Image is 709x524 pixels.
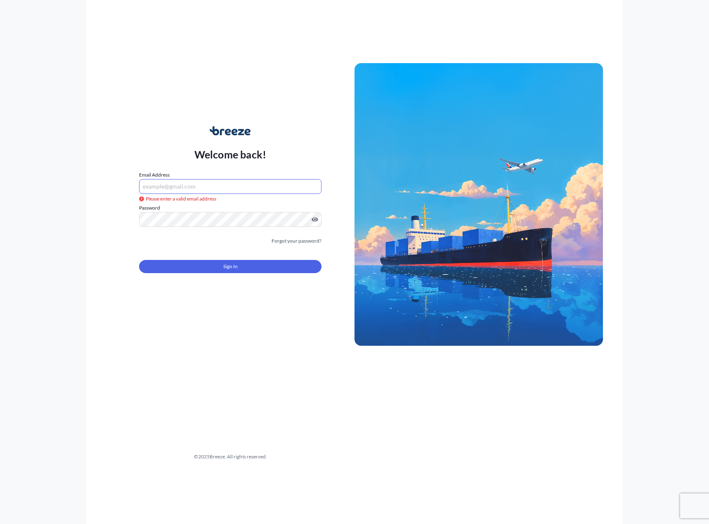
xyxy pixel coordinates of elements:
div: © 2025 Breeze. All rights reserved. [106,453,354,461]
button: Show password [312,216,318,223]
label: Email Address [139,171,170,179]
p: Welcome back! [194,148,267,161]
label: Password [139,204,321,212]
span: Please enter a valid email address [139,195,216,203]
a: Forgot your password? [272,237,321,245]
button: Sign In [139,260,321,273]
span: Sign In [223,262,238,271]
img: Ship illustration [354,63,603,345]
input: example@gmail.com [139,179,321,194]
